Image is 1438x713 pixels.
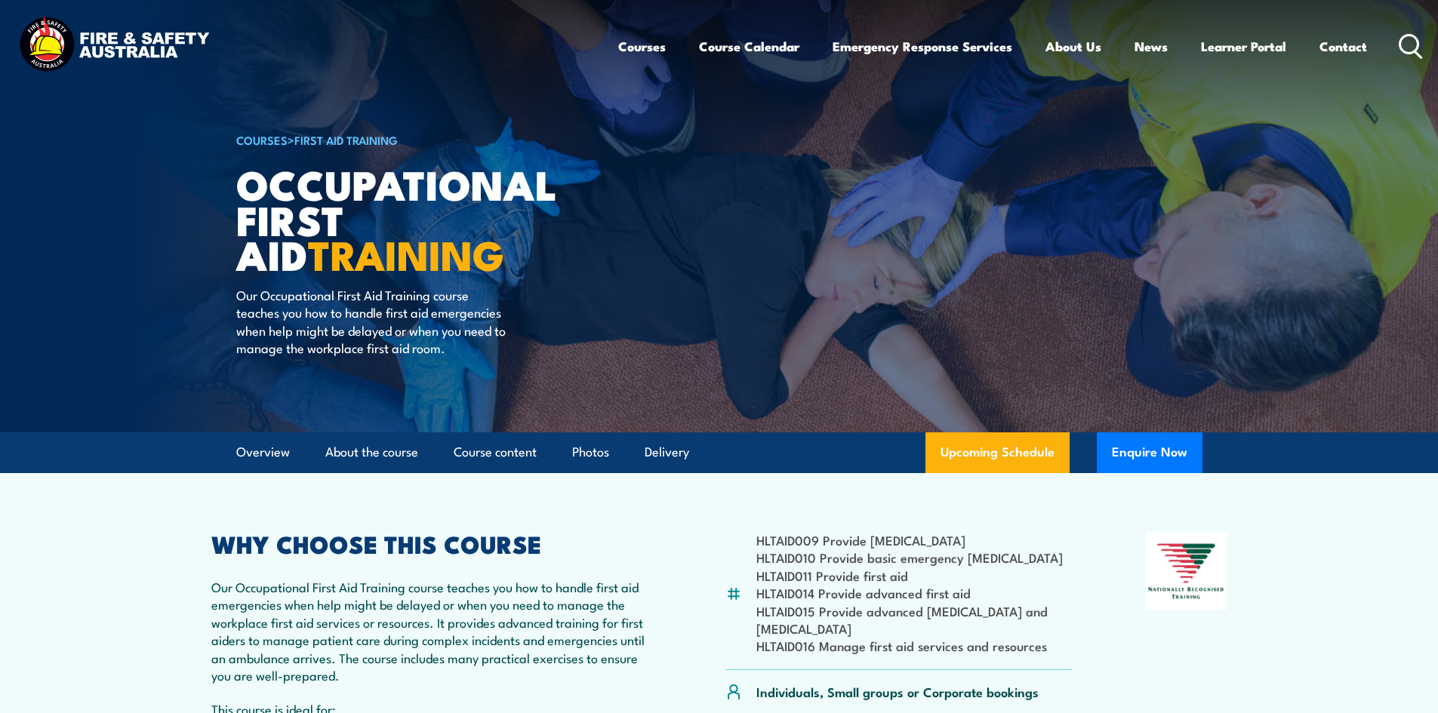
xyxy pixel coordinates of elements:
[925,432,1070,473] a: Upcoming Schedule
[325,432,418,472] a: About the course
[756,637,1073,654] li: HLTAID016 Manage first aid services and resources
[308,222,504,284] strong: TRAINING
[756,584,1073,601] li: HLTAID014 Provide advanced first aid
[236,131,288,148] a: COURSES
[236,286,512,357] p: Our Occupational First Aid Training course teaches you how to handle first aid emergencies when h...
[699,26,799,66] a: Course Calendar
[756,602,1073,638] li: HLTAID015 Provide advanced [MEDICAL_DATA] and [MEDICAL_DATA]
[572,432,609,472] a: Photos
[756,567,1073,584] li: HLTAID011 Provide first aid
[756,683,1039,700] p: Individuals, Small groups or Corporate bookings
[1135,26,1168,66] a: News
[236,432,290,472] a: Overview
[1045,26,1101,66] a: About Us
[211,533,652,554] h2: WHY CHOOSE THIS COURSE
[1319,26,1367,66] a: Contact
[294,131,398,148] a: First Aid Training
[454,432,537,472] a: Course content
[236,131,609,149] h6: >
[236,166,609,272] h1: Occupational First Aid
[833,26,1012,66] a: Emergency Response Services
[645,432,689,472] a: Delivery
[1146,533,1227,610] img: Nationally Recognised Training logo.
[1097,432,1202,473] button: Enquire Now
[211,578,652,684] p: Our Occupational First Aid Training course teaches you how to handle first aid emergencies when h...
[756,531,1073,549] li: HLTAID009 Provide [MEDICAL_DATA]
[756,549,1073,566] li: HLTAID010 Provide basic emergency [MEDICAL_DATA]
[1201,26,1286,66] a: Learner Portal
[618,26,666,66] a: Courses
